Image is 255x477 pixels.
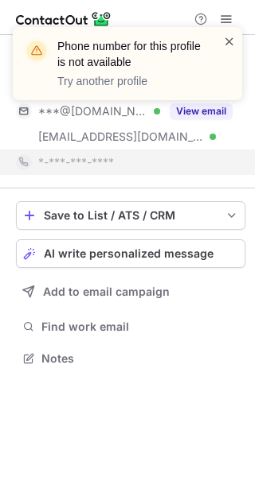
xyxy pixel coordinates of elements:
header: Phone number for this profile is not available [57,38,204,70]
button: Find work email [16,316,245,338]
button: save-profile-one-click [16,201,245,230]
span: [EMAIL_ADDRESS][DOMAIN_NAME] [38,130,204,144]
span: AI write personalized message [44,247,214,260]
span: Find work email [41,320,239,334]
p: Try another profile [57,73,204,89]
span: Add to email campaign [43,285,170,298]
div: Save to List / ATS / CRM [44,209,218,222]
span: Notes [41,351,239,366]
button: Notes [16,347,245,370]
img: warning [24,38,49,64]
img: ContactOut v5.3.10 [16,10,112,29]
button: AI write personalized message [16,239,245,268]
button: Add to email campaign [16,277,245,306]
